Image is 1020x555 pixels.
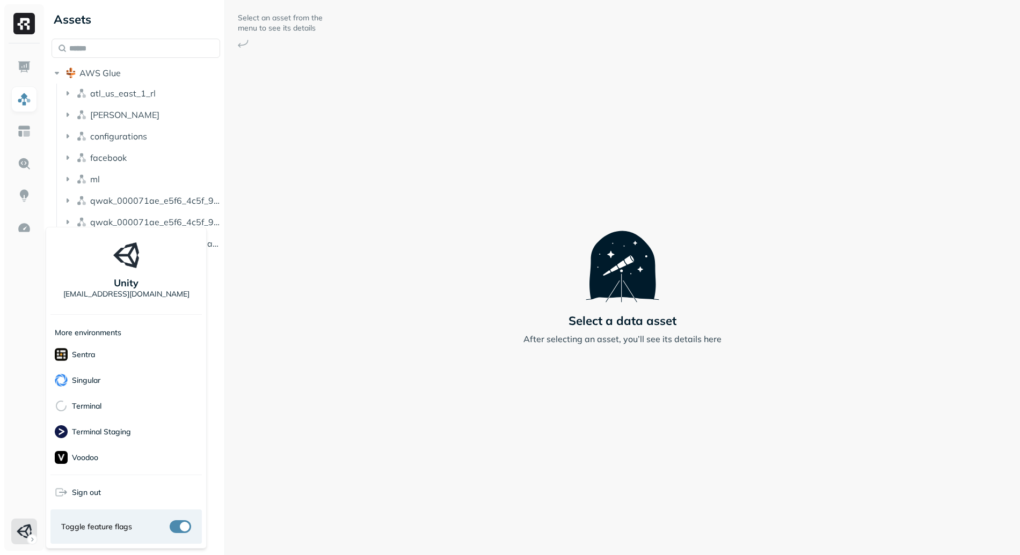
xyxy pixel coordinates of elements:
[72,401,101,411] p: Terminal
[55,451,68,464] img: Voodoo
[72,487,101,498] span: Sign out
[114,277,139,289] p: Unity
[61,522,132,532] span: Toggle feature flags
[113,242,139,268] img: Unity
[55,374,68,387] img: Singular
[72,453,98,463] p: Voodoo
[63,289,190,299] p: [EMAIL_ADDRESS][DOMAIN_NAME]
[55,348,68,361] img: Sentra
[72,427,131,437] p: Terminal Staging
[55,425,68,438] img: Terminal Staging
[55,328,121,338] p: More environments
[72,375,100,386] p: Singular
[72,350,95,360] p: Sentra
